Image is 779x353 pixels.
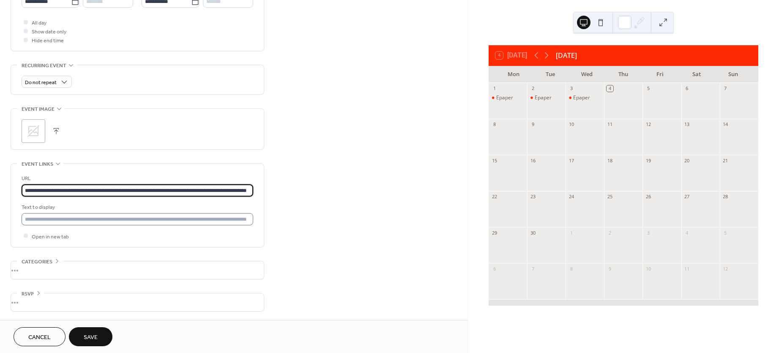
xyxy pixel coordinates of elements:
[568,121,574,128] div: 10
[530,121,536,128] div: 9
[530,85,536,92] div: 2
[645,157,651,164] div: 19
[84,333,98,342] span: Save
[32,36,64,45] span: Hide end time
[530,265,536,272] div: 7
[530,194,536,200] div: 23
[535,94,552,101] div: Epaper
[607,265,613,272] div: 9
[573,94,590,101] div: Epaper
[11,293,264,311] div: •••
[722,157,729,164] div: 21
[568,85,574,92] div: 3
[568,157,574,164] div: 17
[722,265,729,272] div: 12
[22,160,53,169] span: Event links
[684,121,690,128] div: 13
[489,94,527,101] div: Epaper
[684,230,690,236] div: 4
[678,66,715,83] div: Sat
[22,119,45,143] div: ;
[491,157,497,164] div: 15
[496,94,513,101] div: Epaper
[722,230,729,236] div: 5
[25,78,57,88] span: Do not repeat
[645,85,651,92] div: 5
[495,66,532,83] div: Mon
[645,121,651,128] div: 12
[722,121,729,128] div: 14
[32,27,66,36] span: Show date only
[491,230,497,236] div: 29
[491,121,497,128] div: 8
[568,230,574,236] div: 1
[491,85,497,92] div: 1
[568,265,574,272] div: 8
[722,85,729,92] div: 7
[22,290,34,298] span: RSVP
[645,265,651,272] div: 10
[14,327,66,346] button: Cancel
[11,261,264,279] div: •••
[607,157,613,164] div: 18
[32,232,69,241] span: Open in new tab
[530,157,536,164] div: 16
[22,174,251,183] div: URL
[527,94,566,101] div: Epaper
[556,50,577,60] div: [DATE]
[532,66,569,83] div: Tue
[607,121,613,128] div: 11
[22,203,251,212] div: Text to display
[645,230,651,236] div: 3
[32,19,46,27] span: All day
[22,257,52,266] span: Categories
[491,194,497,200] div: 22
[722,194,729,200] div: 28
[607,194,613,200] div: 25
[530,230,536,236] div: 30
[491,265,497,272] div: 6
[605,66,642,83] div: Thu
[715,66,752,83] div: Sun
[28,333,51,342] span: Cancel
[69,327,112,346] button: Save
[607,230,613,236] div: 2
[607,85,613,92] div: 4
[22,105,55,114] span: Event image
[569,66,605,83] div: Wed
[684,194,690,200] div: 27
[684,85,690,92] div: 6
[22,61,66,70] span: Recurring event
[566,94,604,101] div: Epaper
[684,157,690,164] div: 20
[568,194,574,200] div: 24
[645,194,651,200] div: 26
[684,265,690,272] div: 11
[642,66,678,83] div: Fri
